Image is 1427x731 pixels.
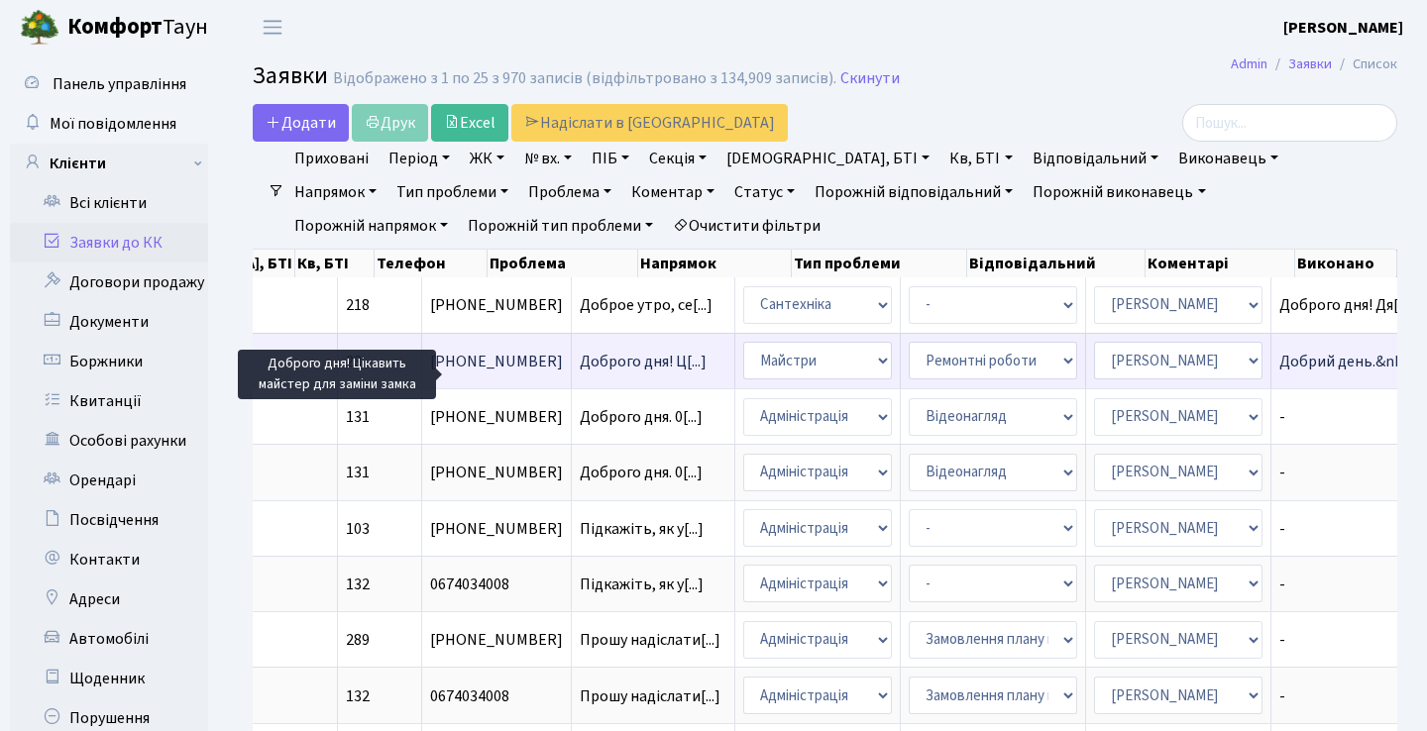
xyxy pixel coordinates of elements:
th: Кв, БТІ [295,250,374,277]
a: Відповідальний [1025,142,1166,175]
a: Контакти [10,540,208,579]
a: Мої повідомлення [10,104,208,144]
span: [PHONE_NUMBER] [430,297,563,313]
a: Порожній напрямок [286,209,456,243]
a: Admin [1231,53,1267,74]
span: 131 [346,462,370,483]
span: - [1279,632,1423,648]
a: Адреси [10,579,208,619]
span: 289 [346,629,370,651]
a: Автомобілі [10,619,208,659]
a: Очистити фільтри [665,209,828,243]
span: Добрий день.&nb[...] [1279,351,1423,372]
span: Заявки [253,58,328,93]
a: Квитанції [10,381,208,421]
a: Напрямок [286,175,384,209]
a: Панель управління [10,64,208,104]
a: № вх. [516,142,580,175]
a: Боржники [10,342,208,381]
nav: breadcrumb [1201,44,1427,85]
th: Коментарі [1146,250,1295,277]
a: ЖК [462,142,512,175]
a: Секція [641,142,714,175]
span: Додати [266,112,336,134]
a: Приховані [286,142,377,175]
a: Посвідчення [10,500,208,540]
a: Тип проблеми [388,175,516,209]
b: [PERSON_NAME] [1283,17,1403,39]
a: Заявки [1288,53,1332,74]
th: Напрямок [638,250,793,277]
span: [PHONE_NUMBER] [430,632,563,648]
a: Порожній тип проблеми [460,209,661,243]
span: [PHONE_NUMBER] [430,354,563,369]
a: Порожній виконавець [1025,175,1213,209]
span: - [1279,688,1423,704]
span: - [1279,521,1423,537]
a: Клієнти [10,144,208,183]
div: Доброго дня! Цікавить майстер для заміни замка [238,350,436,399]
span: Прошу надіслати[...] [580,629,720,651]
span: Прошу надіслати[...] [580,685,720,707]
span: Підкажіть, як у[...] [580,518,704,540]
span: - [1279,409,1423,425]
span: Підкажіть, як у[...] [580,574,704,595]
span: [PHONE_NUMBER] [430,409,563,425]
li: Список [1332,53,1397,75]
img: logo.png [20,8,59,48]
a: Проблема [520,175,619,209]
a: Щоденник [10,659,208,698]
b: Комфорт [67,11,163,43]
a: Виконавець [1170,142,1286,175]
a: Особові рахунки [10,421,208,461]
span: 0674034008 [430,688,563,704]
a: [PERSON_NAME] [1283,16,1403,40]
a: Додати [253,104,349,142]
div: Відображено з 1 по 25 з 970 записів (відфільтровано з 134,909 записів). [333,69,836,88]
a: Всі клієнти [10,183,208,223]
a: Період [381,142,458,175]
a: Коментар [623,175,722,209]
span: [PHONE_NUMBER] [430,521,563,537]
span: Доброго дня. 0[...] [580,462,703,483]
span: Доброе утро, се[...] [580,294,713,316]
button: Переключити навігацію [248,11,297,44]
a: Заявки до КК [10,223,208,262]
th: Тип проблеми [792,250,967,277]
th: Проблема [488,250,638,277]
span: Доброго дня! Ц[...] [580,351,707,372]
a: Орендарі [10,461,208,500]
span: 0674034008 [430,576,563,592]
span: - [1279,576,1423,592]
a: Кв, БТІ [941,142,1020,175]
a: Договори продажу [10,262,208,302]
span: Таун [67,11,208,45]
span: [PHONE_NUMBER] [430,465,563,480]
a: Документи [10,302,208,342]
span: 132 [346,685,370,707]
span: 132 [346,574,370,595]
a: Порожній відповідальний [807,175,1021,209]
a: Статус [726,175,803,209]
span: - [1279,465,1423,480]
a: ПІБ [584,142,637,175]
a: Excel [431,104,508,142]
a: [DEMOGRAPHIC_DATA], БТІ [718,142,937,175]
th: Відповідальний [967,250,1146,277]
span: Доброго дня! Дя[...] [1279,294,1413,316]
span: 103 [346,518,370,540]
span: Мої повідомлення [50,113,176,135]
th: Телефон [375,250,488,277]
span: 218 [346,294,370,316]
span: 131 [346,406,370,428]
a: Скинути [840,69,900,88]
th: Виконано [1295,250,1397,277]
span: Доброго дня. 0[...] [580,406,703,428]
input: Пошук... [1182,104,1397,142]
span: Панель управління [53,73,186,95]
